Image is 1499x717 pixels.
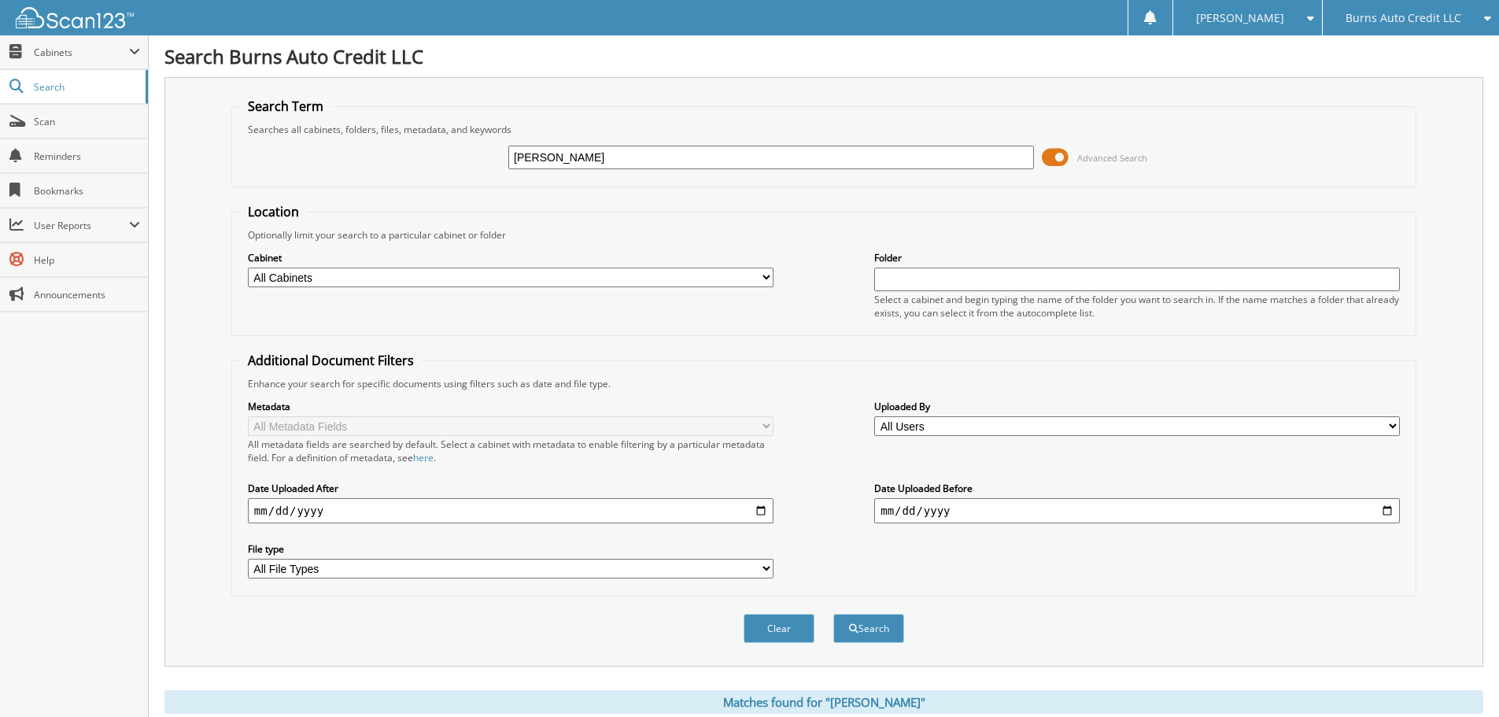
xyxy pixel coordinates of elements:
[1196,13,1284,23] span: [PERSON_NAME]
[240,352,422,369] legend: Additional Document Filters
[874,251,1400,264] label: Folder
[744,614,814,643] button: Clear
[248,438,773,464] div: All metadata fields are searched by default. Select a cabinet with metadata to enable filtering b...
[240,123,1408,136] div: Searches all cabinets, folders, files, metadata, and keywords
[34,150,140,163] span: Reminders
[34,288,140,301] span: Announcements
[248,542,773,556] label: File type
[34,219,129,232] span: User Reports
[874,400,1400,413] label: Uploaded By
[34,115,140,128] span: Scan
[248,251,773,264] label: Cabinet
[240,377,1408,390] div: Enhance your search for specific documents using filters such as date and file type.
[164,690,1483,714] div: Matches found for "[PERSON_NAME]"
[34,80,138,94] span: Search
[34,253,140,267] span: Help
[874,293,1400,320] div: Select a cabinet and begin typing the name of the folder you want to search in. If the name match...
[240,98,331,115] legend: Search Term
[833,614,904,643] button: Search
[874,482,1400,495] label: Date Uploaded Before
[1346,13,1461,23] span: Burns Auto Credit LLC
[248,400,773,413] label: Metadata
[16,7,134,28] img: scan123-logo-white.svg
[240,203,307,220] legend: Location
[874,498,1400,523] input: end
[248,498,773,523] input: start
[240,228,1408,242] div: Optionally limit your search to a particular cabinet or folder
[413,451,434,464] a: here
[248,482,773,495] label: Date Uploaded After
[1077,152,1147,164] span: Advanced Search
[164,43,1483,69] h1: Search Burns Auto Credit LLC
[34,184,140,198] span: Bookmarks
[34,46,129,59] span: Cabinets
